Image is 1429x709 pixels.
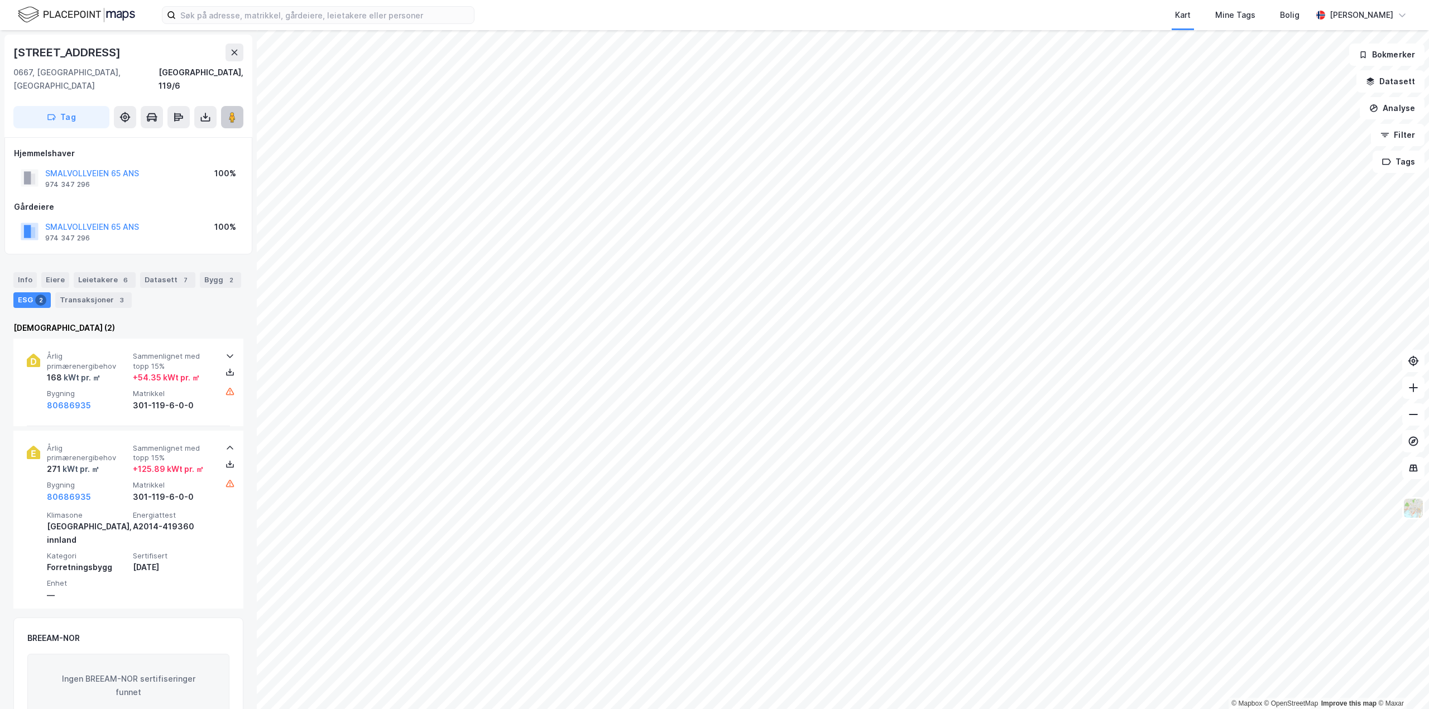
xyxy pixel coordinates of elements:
div: 6 [120,274,131,286]
div: Kart [1175,8,1191,22]
span: Kategori [47,551,128,561]
div: [DATE] [133,561,214,574]
button: Tags [1373,151,1425,173]
div: Gårdeiere [14,200,243,214]
div: 301-119-6-0-0 [133,399,214,412]
div: + 125.89 kWt pr. ㎡ [133,462,204,476]
button: Datasett [1356,70,1425,93]
div: kWt pr. ㎡ [61,462,99,476]
div: 3 [116,295,127,306]
img: logo.f888ab2527a4732fd821a326f86c7f29.svg [18,5,135,25]
span: Sammenlignet med topp 15% [133,351,214,371]
span: Enhet [47,578,128,588]
div: 271 [47,462,99,476]
div: 2 [226,274,237,286]
div: Forretningsbygg [47,561,128,574]
div: Eiere [41,272,69,288]
button: Analyse [1360,97,1425,119]
div: A2014-419360 [133,520,214,533]
div: [GEOGRAPHIC_DATA], innland [47,520,128,547]
div: Kontrollprogram for chat [1373,655,1429,709]
span: Sertifisert [133,551,214,561]
div: Mine Tags [1215,8,1255,22]
div: 168 [47,371,100,384]
div: 2 [35,295,46,306]
div: [PERSON_NAME] [1330,8,1393,22]
input: Søk på adresse, matrikkel, gårdeiere, leietakere eller personer [176,7,474,23]
div: Bolig [1280,8,1299,22]
div: 7 [180,274,191,286]
div: [DEMOGRAPHIC_DATA] (2) [13,321,243,335]
div: Info [13,272,37,288]
div: 974 347 296 [45,234,90,243]
span: Årlig primærenergibehov [47,443,128,463]
img: Z [1403,498,1424,519]
div: Leietakere [74,272,136,288]
a: Mapbox [1231,700,1262,707]
div: 301-119-6-0-0 [133,490,214,504]
div: BREEAM-NOR [27,631,80,645]
button: Tag [13,106,109,128]
span: Sammenlignet med topp 15% [133,443,214,463]
div: 100% [214,167,236,180]
button: Bokmerker [1349,44,1425,66]
div: kWt pr. ㎡ [62,371,100,384]
div: 974 347 296 [45,180,90,189]
div: — [47,589,128,602]
span: Klimasone [47,510,128,520]
div: [GEOGRAPHIC_DATA], 119/6 [159,66,243,93]
span: Bygning [47,389,128,398]
div: ESG [13,292,51,308]
span: Årlig primærenergibehov [47,351,128,371]
div: [STREET_ADDRESS] [13,44,123,61]
span: Bygning [47,480,128,490]
span: Energiattest [133,510,214,520]
div: 100% [214,220,236,234]
div: 0667, [GEOGRAPHIC_DATA], [GEOGRAPHIC_DATA] [13,66,159,93]
iframe: Chat Widget [1373,655,1429,709]
div: Hjemmelshaver [14,147,243,160]
button: 80686935 [47,399,91,412]
div: Datasett [140,272,195,288]
a: Improve this map [1321,700,1377,707]
button: Filter [1371,124,1425,146]
div: Bygg [200,272,241,288]
span: Matrikkel [133,389,214,398]
div: Transaksjoner [55,292,132,308]
button: 80686935 [47,490,91,504]
span: Matrikkel [133,480,214,490]
a: OpenStreetMap [1264,700,1318,707]
div: + 54.35 kWt pr. ㎡ [133,371,200,384]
